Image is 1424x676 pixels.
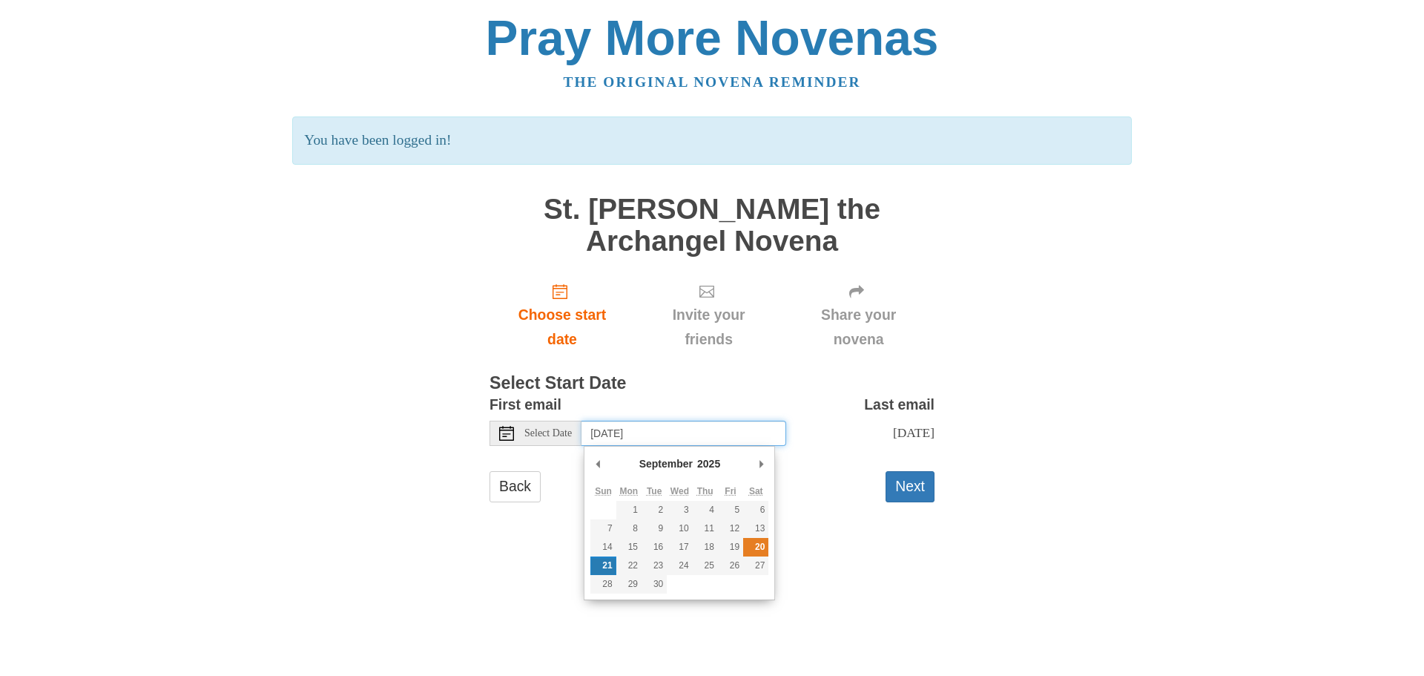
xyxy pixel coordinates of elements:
[581,421,786,446] input: Use the arrow keys to pick a date
[693,501,718,519] button: 4
[590,575,616,594] button: 28
[489,194,934,257] h1: St. [PERSON_NAME] the Archangel Novena
[620,486,639,496] abbr: Monday
[743,519,768,538] button: 13
[693,538,718,557] button: 18
[670,486,689,496] abbr: Wednesday
[642,519,667,538] button: 9
[749,486,763,496] abbr: Saturday
[616,519,642,538] button: 8
[616,501,642,519] button: 1
[489,374,934,393] h3: Select Start Date
[695,453,722,475] div: 2025
[489,272,635,360] a: Choose start date
[650,303,768,352] span: Invite your friends
[743,501,768,519] button: 6
[782,272,934,360] div: Click "Next" to confirm your start date first.
[667,519,692,538] button: 10
[642,575,667,594] button: 30
[864,393,934,417] label: Last email
[564,74,861,90] a: The original novena reminder
[590,519,616,538] button: 7
[642,538,667,557] button: 16
[489,393,561,417] label: First email
[667,557,692,575] button: 24
[524,428,572,439] span: Select Date
[590,557,616,575] button: 21
[595,486,612,496] abbr: Sunday
[667,538,692,557] button: 17
[667,501,692,519] button: 3
[635,272,782,360] div: Click "Next" to confirm your start date first.
[616,575,642,594] button: 29
[886,471,934,502] button: Next
[637,453,695,475] div: September
[590,538,616,557] button: 14
[697,486,713,496] abbr: Thursday
[616,538,642,557] button: 15
[642,557,667,575] button: 23
[797,303,920,352] span: Share your novena
[504,303,620,352] span: Choose start date
[718,501,743,519] button: 5
[693,519,718,538] button: 11
[754,453,768,475] button: Next Month
[893,425,934,440] span: [DATE]
[647,486,662,496] abbr: Tuesday
[292,117,1131,165] p: You have been logged in!
[725,486,736,496] abbr: Friday
[718,519,743,538] button: 12
[642,501,667,519] button: 2
[693,557,718,575] button: 25
[718,557,743,575] button: 26
[590,453,605,475] button: Previous Month
[489,471,541,502] a: Back
[486,10,939,65] a: Pray More Novenas
[616,557,642,575] button: 22
[743,538,768,557] button: 20
[743,557,768,575] button: 27
[718,538,743,557] button: 19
